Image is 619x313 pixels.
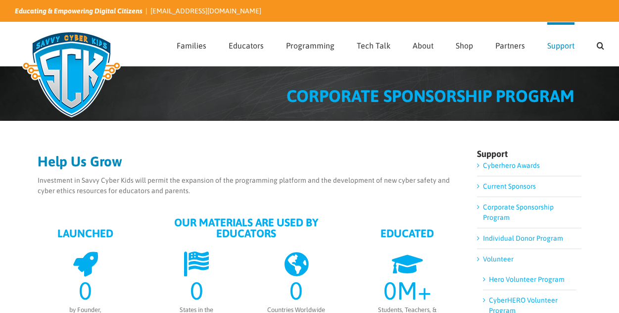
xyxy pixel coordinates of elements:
[177,22,604,66] nav: Main Menu
[383,276,397,305] span: 0
[489,275,565,283] a: Hero Volunteer Program
[483,182,536,190] a: Current Sponsors
[413,22,433,66] a: About
[483,255,514,263] a: Volunteer
[456,42,473,50] span: Shop
[57,227,113,240] strong: LAUNCHED
[456,22,473,66] a: Shop
[483,234,563,242] a: Individual Donor Program
[177,42,206,50] span: Families
[229,22,264,66] a: Educators
[177,22,206,66] a: Families
[477,150,581,158] h4: Support
[174,216,318,240] strong: OUR MATERIALS ARE USED BY EDUCATORS
[38,155,456,168] h2: Help Us Grow
[229,42,264,50] span: Educators
[547,22,574,66] a: Support
[79,276,92,305] span: 0
[547,42,574,50] span: Support
[286,42,334,50] span: Programming
[495,42,525,50] span: Partners
[413,42,433,50] span: About
[15,25,128,124] img: Savvy Cyber Kids Logo
[495,22,525,66] a: Partners
[483,161,540,169] a: Cyberhero Awards
[357,42,390,50] span: Tech Talk
[357,22,390,66] a: Tech Talk
[286,22,334,66] a: Programming
[397,276,431,305] span: M+
[38,175,456,196] p: Investment in Savvy Cyber Kids will permit the expansion of the programming platform and the deve...
[150,7,261,15] a: [EMAIL_ADDRESS][DOMAIN_NAME]
[289,276,303,305] span: 0
[190,276,203,305] span: 0
[15,7,143,15] i: Educating & Empowering Digital Citizens
[483,203,554,221] a: Corporate Sponsorship Program
[381,227,434,240] strong: EDUCATED
[597,22,604,66] a: Search
[286,86,574,105] span: CORPORATE SPONSORSHIP PROGRAM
